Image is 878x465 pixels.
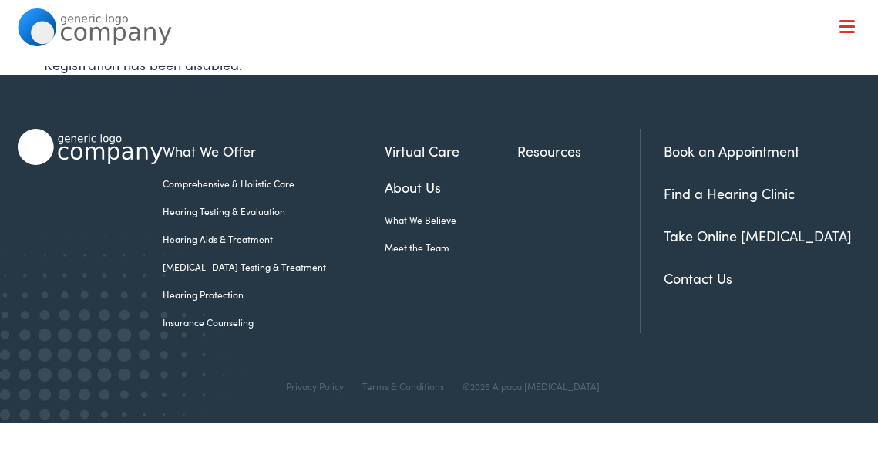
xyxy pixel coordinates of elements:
[163,232,385,246] a: Hearing Aids & Treatment
[385,213,518,227] a: What We Believe
[664,226,852,245] a: Take Online [MEDICAL_DATA]
[385,140,518,161] a: Virtual Care
[163,315,385,329] a: Insurance Counseling
[163,204,385,218] a: Hearing Testing & Evaluation
[664,268,732,288] a: Contact Us
[455,381,600,392] div: ©2025 Alpaca [MEDICAL_DATA]
[163,260,385,274] a: [MEDICAL_DATA] Testing & Treatment
[664,184,795,203] a: Find a Hearing Clinic
[385,241,518,254] a: Meet the Team
[517,140,640,161] a: Resources
[29,62,860,110] a: What We Offer
[286,379,344,393] a: Privacy Policy
[664,141,799,160] a: Book an Appointment
[163,288,385,302] a: Hearing Protection
[163,140,385,161] a: What We Offer
[385,177,518,197] a: About Us
[163,177,385,190] a: Comprehensive & Holistic Care
[18,129,163,165] img: Alpaca Audiology
[362,379,444,393] a: Terms & Conditions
